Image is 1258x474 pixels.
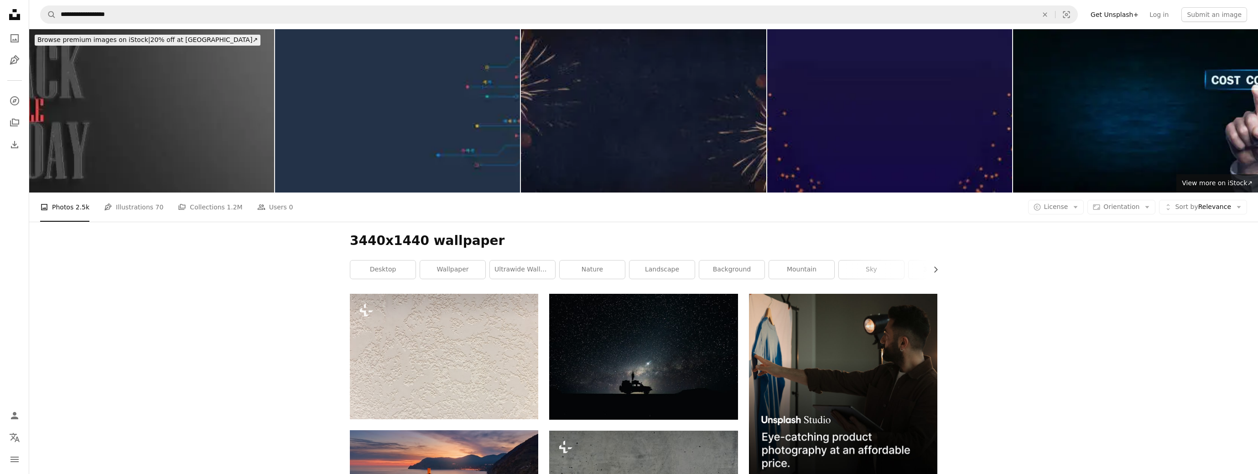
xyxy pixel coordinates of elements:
a: Users 0 [257,193,293,222]
span: 1.2M [227,202,242,212]
button: Visual search [1055,6,1077,23]
span: View more on iStock ↗ [1182,179,1253,187]
img: Cost Control [1013,29,1258,193]
a: desktop [350,260,416,279]
a: background [699,260,764,279]
a: Download History [5,135,24,154]
a: silhouette of off-road car [549,353,738,361]
a: Illustrations 70 [104,193,163,222]
span: 20% off at [GEOGRAPHIC_DATA] ↗ [37,36,258,43]
button: Submit an image [1181,7,1247,22]
span: License [1044,203,1068,210]
a: sky [839,260,904,279]
span: Sort by [1175,203,1198,210]
a: Log in / Sign up [5,406,24,425]
span: Browse premium images on iStock | [37,36,150,43]
a: Collections [5,114,24,132]
span: Relevance [1175,203,1231,212]
img: Photo of elegant and delicate Greek or Roman gold with blue Venetian mask over dark wooden backgr... [767,29,1012,193]
img: Black Friday sale concept. 3d illustration [29,29,274,193]
span: 0 [289,202,293,212]
button: Sort byRelevance [1159,200,1247,214]
span: Orientation [1103,203,1139,210]
a: View more on iStock↗ [1176,174,1258,193]
button: Clear [1035,6,1055,23]
button: Orientation [1087,200,1155,214]
a: Get Unsplash+ [1085,7,1144,22]
a: 3440x1440 [909,260,974,279]
a: Browse premium images on iStock|20% off at [GEOGRAPHIC_DATA]↗ [29,29,266,51]
button: scroll list to the right [927,260,937,279]
button: License [1028,200,1084,214]
img: Circuit board texture with communication technology concept [275,29,520,193]
a: Photos [5,29,24,47]
a: Explore [5,92,24,110]
form: Find visuals sitewide [40,5,1078,24]
a: mountain [769,260,834,279]
a: landscape [629,260,695,279]
a: Illustrations [5,51,24,69]
img: silhouette of off-road car [549,294,738,420]
a: nature [560,260,625,279]
span: 70 [156,202,164,212]
button: Language [5,428,24,447]
img: a black and white cat sitting on top of a white wall [350,294,538,419]
a: wallpaper [420,260,485,279]
a: ultrawide wallpaper [490,260,555,279]
h1: 3440x1440 wallpaper [350,233,937,249]
a: a black and white cat sitting on top of a white wall [350,352,538,360]
img: HAPPY NEW YEAR - Celebration New Year's Eve, Silvester 2023 holiday background greeting card - Go... [521,29,766,193]
a: Log in [1144,7,1174,22]
button: Search Unsplash [41,6,56,23]
a: Collections 1.2M [178,193,242,222]
button: Menu [5,450,24,469]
